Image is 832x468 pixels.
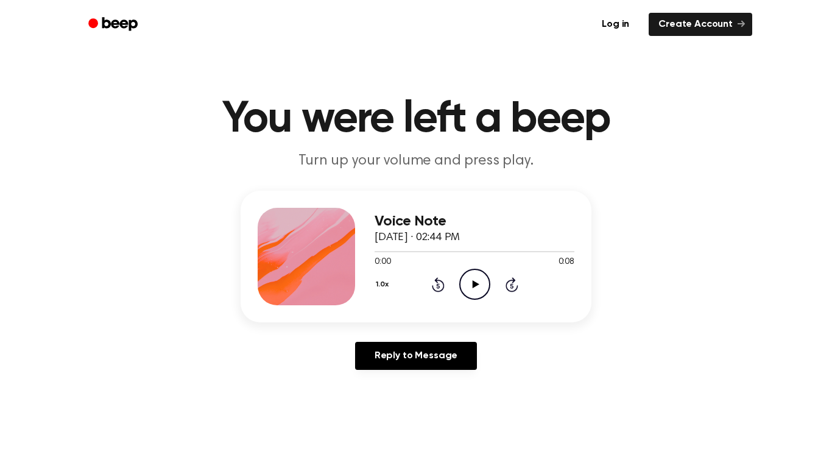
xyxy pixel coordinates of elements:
[182,151,650,171] p: Turn up your volume and press play.
[375,274,393,295] button: 1.0x
[375,213,574,230] h3: Voice Note
[104,97,728,141] h1: You were left a beep
[80,13,149,37] a: Beep
[355,342,477,370] a: Reply to Message
[559,256,574,269] span: 0:08
[375,232,460,243] span: [DATE] · 02:44 PM
[375,256,390,269] span: 0:00
[590,10,641,38] a: Log in
[649,13,752,36] a: Create Account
